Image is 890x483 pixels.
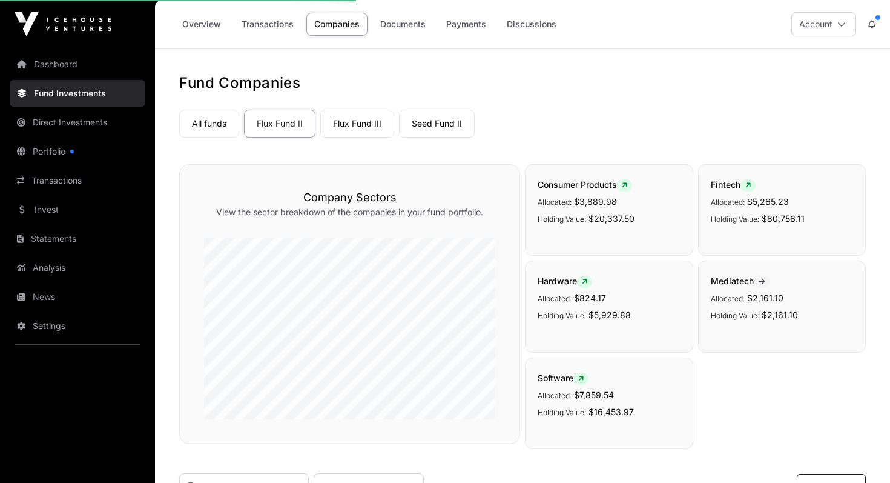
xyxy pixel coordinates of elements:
img: Icehouse Ventures Logo [15,12,111,36]
span: Allocated: [711,198,745,207]
a: Analysis [10,255,145,281]
span: $2,161.10 [762,310,798,320]
span: Consumer Products [538,179,632,190]
span: $80,756.11 [762,213,805,224]
span: Allocated: [538,294,572,303]
p: View the sector breakdown of the companies in your fund portfolio. [204,206,495,218]
a: Direct Investments [10,109,145,136]
a: Transactions [234,13,302,36]
span: Holding Value: [538,215,586,224]
a: Flux Fund III [320,110,394,138]
span: Allocated: [538,391,572,400]
span: Holding Value: [538,311,586,320]
a: Portfolio [10,138,145,165]
span: $20,337.50 [588,213,635,224]
a: Overview [174,13,229,36]
span: $824.17 [574,293,606,303]
span: Holding Value: [711,311,759,320]
a: News [10,284,145,310]
span: Hardware [538,276,592,286]
span: Software [538,373,588,383]
a: Documents [372,13,433,36]
span: Holding Value: [538,408,586,417]
span: Allocated: [711,294,745,303]
a: Settings [10,313,145,339]
a: Invest [10,196,145,223]
span: $16,453.97 [588,407,634,417]
span: $5,265.23 [747,196,789,207]
a: Dashboard [10,51,145,78]
a: Flux Fund II [244,110,315,138]
a: Companies [306,13,368,36]
span: $7,859.54 [574,390,614,400]
button: Account [791,12,856,36]
span: Holding Value: [711,215,759,224]
span: Allocated: [538,198,572,207]
span: Mediatech [711,276,770,286]
a: All funds [179,110,239,138]
a: Fund Investments [10,80,145,107]
span: Fintech [711,179,756,190]
iframe: Chat Widget [829,425,890,483]
a: Statements [10,225,145,252]
a: Seed Fund II [399,110,475,138]
a: Discussions [499,13,564,36]
a: Payments [438,13,494,36]
h3: Company Sectors [204,189,495,206]
span: $2,161.10 [747,293,783,303]
a: Transactions [10,167,145,194]
h1: Fund Companies [179,73,866,93]
span: $5,929.88 [588,310,631,320]
span: $3,889.98 [574,196,617,207]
